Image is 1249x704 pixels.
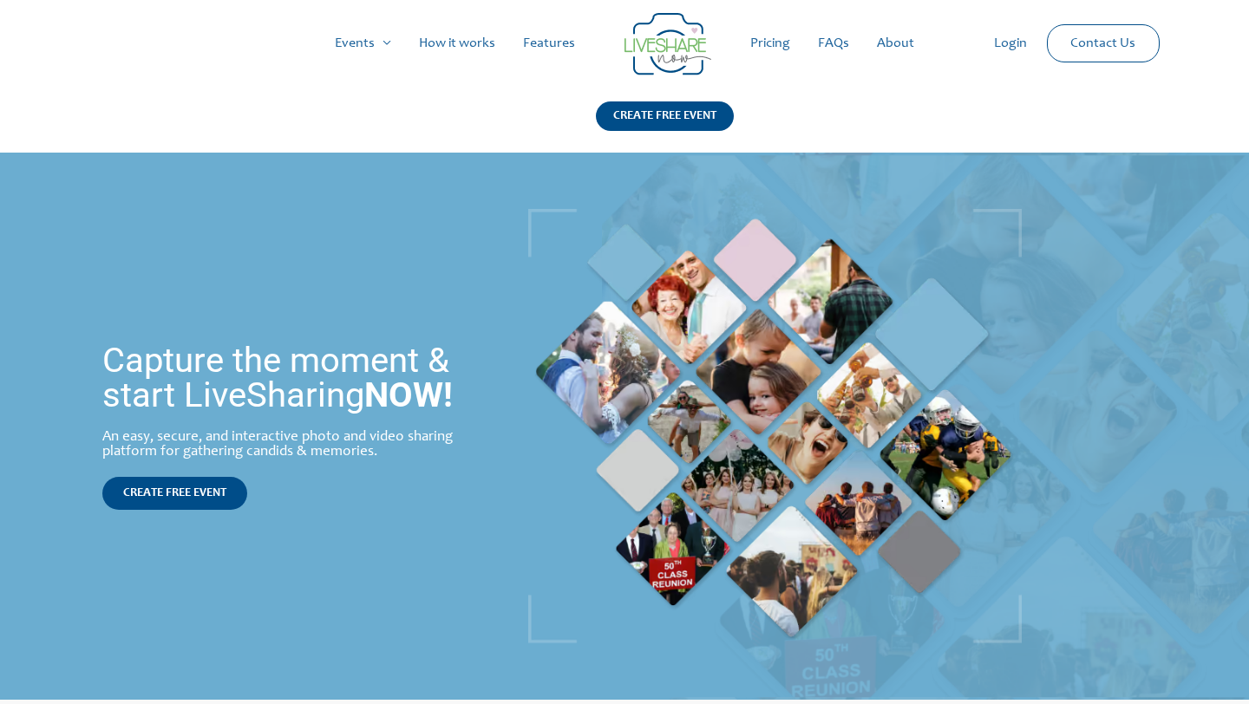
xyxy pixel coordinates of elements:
span: CREATE FREE EVENT [123,487,226,499]
a: CREATE FREE EVENT [102,477,247,510]
a: Pricing [736,16,804,71]
a: Contact Us [1056,25,1149,62]
div: An easy, secure, and interactive photo and video sharing platform for gathering candids & memories. [102,430,496,460]
div: CREATE FREE EVENT [596,101,734,131]
a: Features [509,16,589,71]
h1: Capture the moment & start LiveSharing [102,343,496,413]
a: How it works [405,16,509,71]
img: LiveShare Moment | Live Photo Slideshow for Events | Create Free Events Album for Any Occasion [528,209,1022,643]
img: Group 14 | Live Photo Slideshow for Events | Create Free Events Album for Any Occasion [624,13,711,75]
nav: Site Navigation [30,16,1219,71]
a: Login [980,16,1041,71]
a: Events [321,16,405,71]
strong: NOW! [364,375,453,415]
a: CREATE FREE EVENT [596,101,734,153]
a: FAQs [804,16,863,71]
a: About [863,16,928,71]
